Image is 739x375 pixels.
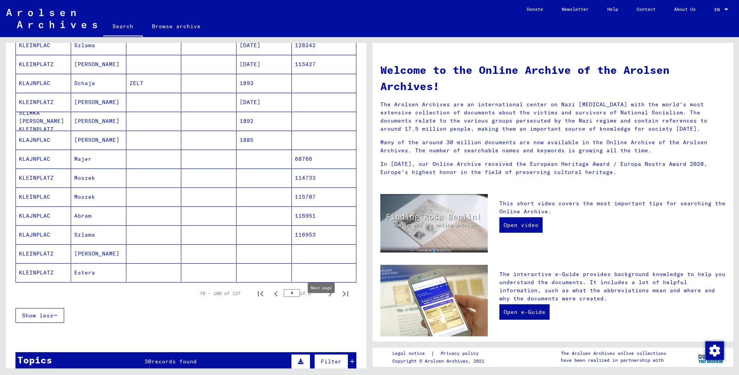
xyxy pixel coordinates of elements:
mat-cell: KLEINPLAC [16,187,71,206]
div: 76 – 100 of 127 [200,290,240,297]
a: Search [103,17,143,37]
mat-cell: [PERSON_NAME] [71,112,126,130]
button: Last page [338,286,353,301]
mat-cell: 1892 [237,112,292,130]
img: Arolsen_neg.svg [6,9,97,28]
span: Filter [321,358,342,365]
p: This short video covers the most important tips for searching the Online Archive. [499,199,725,216]
mat-cell: [DATE] [237,36,292,55]
a: Legal notice [392,349,431,358]
mat-cell: KLEINPLATZ [16,244,71,263]
mat-cell: 116951 [292,206,356,225]
mat-cell: [PERSON_NAME] [71,93,126,111]
div: Change consent [705,341,724,360]
mat-cell: 68766 [292,150,356,168]
a: Browse archive [143,17,210,36]
p: In [DATE], our Online Archive received the European Heritage Award / Europa Nostra Award 2020, Eu... [380,160,725,176]
mat-cell: KLAJNPLAC [16,150,71,168]
img: video.jpg [380,194,488,252]
mat-cell: Abram [71,206,126,225]
mat-cell: Moszek [71,187,126,206]
img: eguide.jpg [380,265,488,336]
mat-cell: 114733 [292,169,356,187]
mat-cell: SLIMKA [PERSON_NAME] KLEINPLATZ [16,112,71,130]
span: records found [152,358,197,365]
mat-cell: 128242 [292,36,356,55]
p: The interactive e-Guide provides background knowledge to help you understand the documents. It in... [499,270,725,303]
mat-cell: Majer [71,150,126,168]
p: Many of the around 30 million documents are now available in the Online Archive of the Arolsen Ar... [380,138,725,155]
mat-cell: 116953 [292,225,356,244]
mat-cell: 115707 [292,187,356,206]
mat-cell: Estera [71,263,126,282]
div: of 6 [284,290,322,297]
button: Show less [15,308,64,323]
mat-cell: KLEINPLATZ [16,169,71,187]
img: yv_logo.png [696,347,725,366]
a: Open video [499,217,543,233]
mat-cell: Schaja [71,74,126,92]
span: Show less [22,312,53,319]
mat-cell: 1893 [237,74,292,92]
a: Open e-Guide [499,304,550,320]
mat-cell: KLEINPLATZ [16,55,71,73]
img: Change consent [705,341,724,360]
mat-cell: KLEINPLAC [16,36,71,55]
mat-cell: KLAJNPLAC [16,206,71,225]
button: First page [253,286,268,301]
mat-cell: KLAJNPLAC [16,131,71,149]
span: EN [714,7,723,12]
mat-cell: [PERSON_NAME] [71,131,126,149]
mat-cell: KLAJNPLAC [16,225,71,244]
p: The Arolsen Archives are an international center on Nazi [MEDICAL_DATA] with the world’s most ext... [380,101,725,133]
span: 30 [145,358,152,365]
mat-cell: Moszek [71,169,126,187]
mat-cell: Szlama [71,225,126,244]
mat-cell: [PERSON_NAME] [71,244,126,263]
mat-cell: 1885 [237,131,292,149]
p: Copyright © Arolsen Archives, 2021 [392,358,488,365]
mat-cell: [DATE] [237,55,292,73]
mat-cell: ZELT [126,74,182,92]
button: Filter [314,354,348,369]
mat-cell: 115427 [292,55,356,73]
mat-cell: KLEINPLATZ [16,263,71,282]
h1: Welcome to the Online Archive of the Arolsen Archives! [380,62,725,94]
mat-cell: KLEINPLATZ [16,93,71,111]
div: Topics [17,353,52,367]
p: have been realized in partnership with [561,357,666,364]
button: Next page [322,286,338,301]
a: Privacy policy [434,349,488,358]
mat-cell: [PERSON_NAME] [71,55,126,73]
button: Previous page [268,286,284,301]
mat-cell: Szlama [71,36,126,55]
mat-cell: KLAJNPLAC [16,74,71,92]
mat-cell: [DATE] [237,93,292,111]
div: | [392,349,488,358]
p: The Arolsen Archives online collections [561,350,666,357]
